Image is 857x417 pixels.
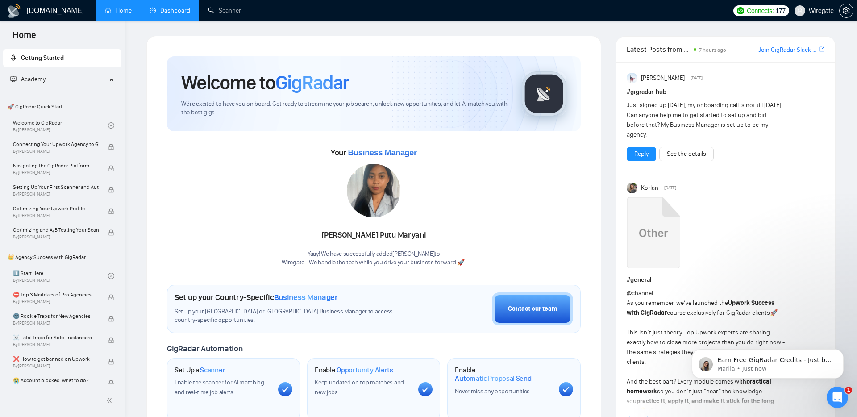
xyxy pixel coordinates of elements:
[13,183,99,192] span: Setting Up Your First Scanner and Auto-Bidder
[108,122,114,129] span: check-circle
[455,374,531,383] span: Automatic Proposal Send
[282,228,466,243] div: [PERSON_NAME] Putu Maryani
[108,316,114,322] span: lock
[108,359,114,365] span: lock
[10,76,17,82] span: fund-projection-screen
[13,363,99,369] span: By [PERSON_NAME]
[641,73,685,83] span: [PERSON_NAME]
[691,74,703,82] span: [DATE]
[627,275,824,285] h1: # general
[659,147,714,161] button: See the details
[13,354,99,363] span: ❌ How to get banned on Upwork
[108,229,114,236] span: lock
[627,197,680,271] a: Upwork Success with GigRadar.mp4
[13,312,99,321] span: 🌚 Rookie Traps for New Agencies
[627,87,824,97] h1: # gigradar-hub
[641,183,658,193] span: Korlan
[7,4,21,18] img: logo
[508,304,557,314] div: Contact our team
[337,366,393,375] span: Opportunity Alerts
[667,149,706,159] a: See the details
[776,6,786,16] span: 177
[108,187,114,193] span: lock
[5,29,43,47] span: Home
[627,73,637,83] img: Anisuzzaman Khan
[678,330,857,393] iframe: Intercom notifications message
[348,148,416,157] span: Business Manager
[21,54,64,62] span: Getting Started
[181,71,349,95] h1: Welcome to
[13,192,99,197] span: By [PERSON_NAME]
[647,407,654,415] span: ✍️
[274,292,338,302] span: Business Manager
[175,379,264,396] span: Enable the scanner for AI matching and real-time job alerts.
[839,7,853,14] a: setting
[3,49,121,67] li: Getting Started
[108,144,114,150] span: lock
[627,183,637,193] img: Korlan
[627,44,691,55] span: Latest Posts from the GigRadar Community
[175,366,225,375] h1: Set Up a
[737,7,744,14] img: upwork-logo.png
[167,344,242,354] span: GigRadar Automation
[282,259,466,267] p: Wiregate - We handle the tech while you drive your business forward 🚀 .
[108,294,114,300] span: lock
[455,366,551,383] h1: Enable
[839,4,853,18] button: setting
[331,148,417,158] span: Your
[13,266,108,286] a: 1️⃣ Start HereBy[PERSON_NAME]
[747,6,774,16] span: Connects:
[13,116,108,135] a: Welcome to GigRadarBy[PERSON_NAME]
[175,292,338,302] h1: Set up your Country-Specific
[664,184,676,192] span: [DATE]
[639,407,647,415] span: 💡
[13,321,99,326] span: By [PERSON_NAME]
[208,7,241,14] a: searchScanner
[699,47,726,53] span: 7 hours ago
[275,71,349,95] span: GigRadar
[627,397,774,415] strong: practice it, apply it, and make it stick for the long run.
[797,8,803,14] span: user
[10,54,17,61] span: rocket
[315,366,393,375] h1: Enable
[10,75,46,83] span: Academy
[13,140,99,149] span: Connecting Your Upwork Agency to GigRadar
[455,388,531,395] span: Never miss any opportunities.
[522,71,566,116] img: gigradar-logo.png
[282,250,466,267] div: Yaay! We have successfully added [PERSON_NAME] to
[315,379,404,396] span: Keep updated on top matches and new jobs.
[819,46,824,53] span: export
[108,337,114,343] span: lock
[13,170,99,175] span: By [PERSON_NAME]
[13,149,99,154] span: By [PERSON_NAME]
[200,366,225,375] span: Scanner
[150,7,190,14] a: dashboardDashboard
[492,292,573,325] button: Contact our team
[13,376,99,385] span: 😭 Account blocked: what to do?
[770,309,778,317] span: 🚀
[13,213,99,218] span: By [PERSON_NAME]
[181,100,508,117] span: We're excited to have you on board. Get ready to streamline your job search, unlock new opportuni...
[819,45,824,54] a: export
[13,161,99,170] span: Navigating the GigRadar Platform
[827,387,848,408] iframe: Intercom live chat
[13,299,99,304] span: By [PERSON_NAME]
[175,308,414,325] span: Set up your [GEOGRAPHIC_DATA] or [GEOGRAPHIC_DATA] Business Manager to access country-specific op...
[634,149,649,159] a: Reply
[627,289,653,297] span: @channel
[4,98,121,116] span: 🚀 GigRadar Quick Start
[108,208,114,214] span: lock
[4,248,121,266] span: 👑 Agency Success with GigRadar
[13,342,99,347] span: By [PERSON_NAME]
[108,165,114,171] span: lock
[13,290,99,299] span: ⛔ Top 3 Mistakes of Pro Agencies
[108,380,114,386] span: lock
[347,164,400,217] img: 1705910460506-WhatsApp%20Image%202024-01-22%20at%2015.55.56.jpeg
[108,273,114,279] span: check-circle
[13,204,99,213] span: Optimizing Your Upwork Profile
